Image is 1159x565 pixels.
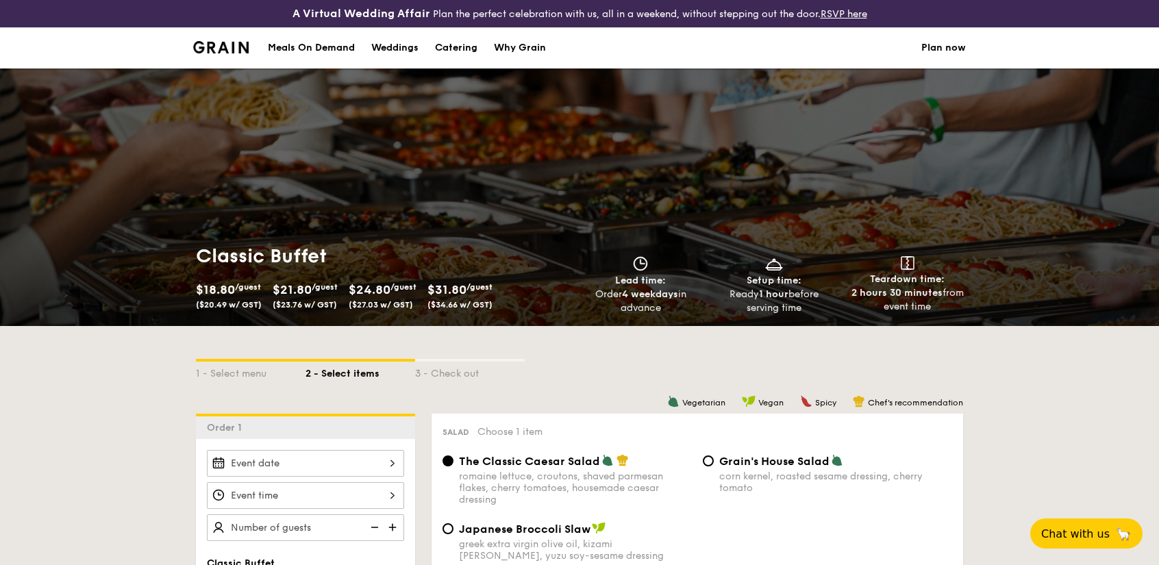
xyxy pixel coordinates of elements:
a: Meals On Demand [260,27,363,68]
span: Vegan [758,398,784,407]
span: $21.80 [273,282,312,297]
input: Event date [207,450,404,477]
img: icon-vegetarian.fe4039eb.svg [601,454,614,466]
img: icon-vegan.f8ff3823.svg [592,522,606,534]
div: romaine lettuce, croutons, shaved parmesan flakes, cherry tomatoes, housemade caesar dressing [459,470,692,505]
span: Japanese Broccoli Slaw [459,523,590,536]
img: icon-clock.2db775ea.svg [630,256,651,271]
div: Order in advance [579,288,702,315]
strong: 1 hour [759,288,788,300]
a: Logotype [193,41,249,53]
div: 2 - Select items [306,362,415,381]
h4: A Virtual Wedding Affair [292,5,430,22]
span: Spicy [815,398,836,407]
span: /guest [466,282,493,292]
img: icon-vegetarian.fe4039eb.svg [667,395,680,407]
span: ($27.03 w/ GST) [349,300,413,310]
input: Japanese Broccoli Slawgreek extra virgin olive oil, kizami [PERSON_NAME], yuzu soy-sesame dressing [443,523,453,534]
strong: 4 weekdays [622,288,678,300]
span: Chat with us [1041,527,1110,540]
a: Why Grain [486,27,554,68]
h1: Classic Buffet [196,244,574,268]
a: Catering [427,27,486,68]
img: icon-chef-hat.a58ddaea.svg [616,454,629,466]
span: /guest [390,282,416,292]
div: Plan the perfect celebration with us, all in a weekend, without stepping out the door. [193,5,966,22]
div: 3 - Check out [415,362,525,381]
span: Vegetarian [682,398,725,407]
span: Order 1 [207,422,247,434]
span: /guest [235,282,261,292]
img: icon-vegan.f8ff3823.svg [742,395,756,407]
span: $31.80 [427,282,466,297]
input: Grain's House Saladcorn kernel, roasted sesame dressing, cherry tomato [703,455,714,466]
span: ($23.76 w/ GST) [273,300,337,310]
span: Setup time: [747,275,801,286]
a: Plan now [921,27,966,68]
input: Event time [207,482,404,509]
a: Weddings [363,27,427,68]
img: icon-reduce.1d2dbef1.svg [363,514,384,540]
img: icon-dish.430c3a2e.svg [764,256,784,271]
img: icon-add.58712e84.svg [384,514,404,540]
img: icon-spicy.37a8142b.svg [800,395,812,407]
input: Number of guests [207,514,404,541]
div: Weddings [371,27,419,68]
div: greek extra virgin olive oil, kizami [PERSON_NAME], yuzu soy-sesame dressing [459,538,692,562]
img: icon-vegetarian.fe4039eb.svg [831,454,843,466]
span: The Classic Caesar Salad [459,455,600,468]
span: Salad [443,427,469,437]
div: corn kernel, roasted sesame dressing, cherry tomato [719,470,952,494]
span: $18.80 [196,282,235,297]
span: Grain's House Salad [719,455,830,468]
strong: 2 hours 30 minutes [851,287,943,299]
div: Catering [435,27,477,68]
img: Grain [193,41,249,53]
span: Lead time: [615,275,666,286]
div: Ready before serving time [713,288,836,315]
span: $24.80 [349,282,390,297]
div: 1 - Select menu [196,362,306,381]
span: 🦙 [1115,526,1132,542]
span: ($20.49 w/ GST) [196,300,262,310]
img: icon-chef-hat.a58ddaea.svg [853,395,865,407]
input: The Classic Caesar Saladromaine lettuce, croutons, shaved parmesan flakes, cherry tomatoes, house... [443,455,453,466]
img: icon-teardown.65201eee.svg [901,256,914,270]
span: ($34.66 w/ GST) [427,300,493,310]
span: Teardown time: [870,273,945,285]
button: Chat with us🦙 [1030,518,1143,549]
div: from event time [846,286,969,314]
span: /guest [312,282,338,292]
span: Chef's recommendation [868,398,963,407]
span: Choose 1 item [477,426,543,438]
div: Meals On Demand [268,27,355,68]
div: Why Grain [494,27,546,68]
a: RSVP here [821,8,867,20]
